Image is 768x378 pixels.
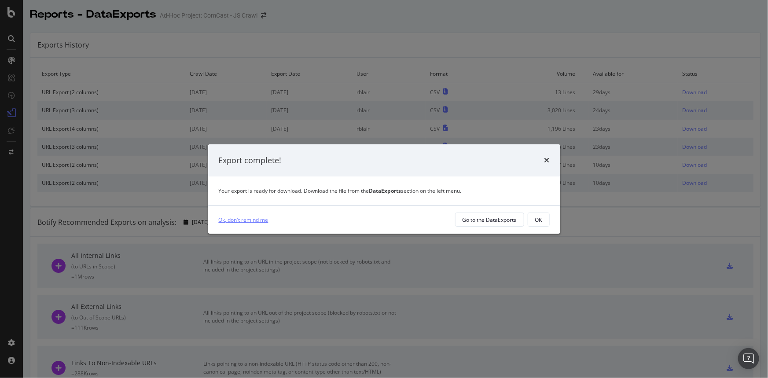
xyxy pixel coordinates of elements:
button: OK [528,213,550,227]
div: Your export is ready for download. Download the file from the [219,187,550,195]
div: OK [535,216,542,224]
div: Export complete! [219,155,282,166]
div: Open Intercom Messenger [738,348,759,369]
div: times [544,155,550,166]
button: Go to the DataExports [455,213,524,227]
div: modal [208,144,560,234]
span: section on the left menu. [369,187,462,195]
a: Ok, don't remind me [219,215,268,224]
strong: DataExports [369,187,401,195]
div: Go to the DataExports [463,216,517,224]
